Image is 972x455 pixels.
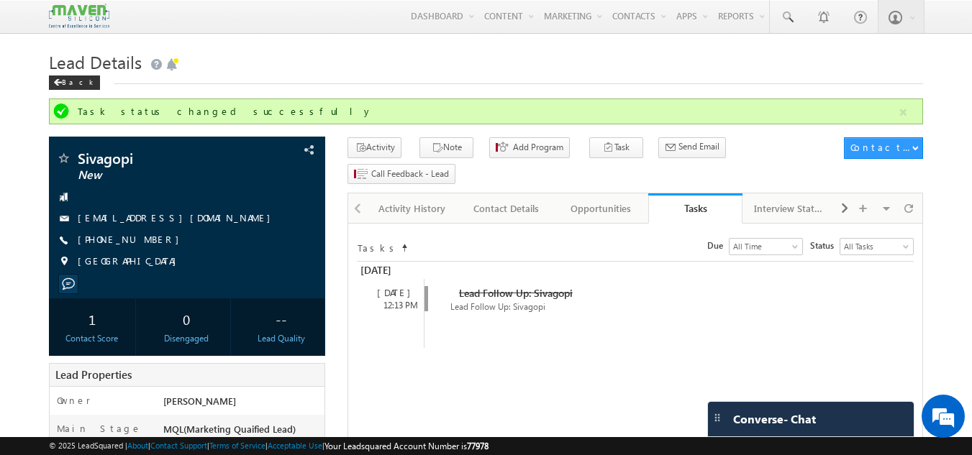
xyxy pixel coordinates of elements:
div: -- [241,305,321,332]
label: Main Stage [57,422,142,435]
img: Custom Logo [49,4,109,29]
span: © 2025 LeadSquared | | | | | [49,439,489,453]
span: Sivagopi [78,151,248,165]
span: Lead Follow Up: Sivagopi [450,301,545,312]
div: Activity History [377,200,447,217]
a: Activity History [365,193,460,224]
td: Tasks [357,238,400,255]
span: Sort Timeline [401,239,408,252]
button: Send Email [658,137,726,158]
button: Contact Actions [844,137,923,159]
div: 12:13 PM [364,299,424,312]
div: Lead Quality [241,332,321,345]
div: Tasks [659,201,732,215]
a: Tasks [648,193,742,224]
span: [PHONE_NUMBER] [78,233,186,247]
a: Interview Status [742,193,837,224]
div: 0 [147,305,227,332]
a: All Time [729,238,803,255]
span: 77978 [467,441,489,451]
span: [GEOGRAPHIC_DATA] [78,254,183,269]
span: Status [810,239,840,252]
div: MQL(Marketing Quaified Lead) [160,422,325,442]
img: carter-drag [712,412,723,423]
button: Call Feedback - Lead [348,164,455,185]
div: 1 [53,305,132,332]
span: Call Feedback - Lead [371,167,449,180]
span: Converse - Chat [733,413,816,426]
span: [PERSON_NAME] [163,395,236,407]
div: Contact Score [53,332,132,345]
a: Contact Details [460,193,554,224]
span: New [78,168,248,183]
div: Opportunities [566,200,635,217]
div: Task status changed successfully [78,105,898,118]
a: [EMAIL_ADDRESS][DOMAIN_NAME] [78,211,278,224]
span: All Time [730,240,799,253]
a: About [127,441,148,450]
a: All Tasks [840,238,914,255]
span: Due [707,239,729,252]
span: Send Email [678,140,719,153]
div: Back [49,75,100,90]
a: Terms of Service [209,441,265,450]
span: All Tasks [840,240,909,253]
div: Disengaged [147,332,227,345]
span: Your Leadsquared Account Number is [324,441,489,451]
a: Acceptable Use [268,441,322,450]
div: Interview Status [754,200,824,217]
button: Task [589,137,643,158]
label: Owner [57,394,91,407]
a: Opportunities [554,193,648,224]
button: Note [419,137,473,158]
span: Lead Details [49,50,142,73]
span: Add Program [513,141,563,154]
button: Activity [348,137,401,158]
div: [DATE] [357,262,422,279]
button: Add Program [489,137,570,158]
a: Back [49,75,107,87]
a: Contact Support [150,441,207,450]
div: Contact Actions [850,141,912,154]
span: Lead Follow Up: Sivagopi [459,286,573,300]
span: Lead Properties [55,367,132,382]
div: Contact Details [471,200,541,217]
div: [DATE] [364,286,424,299]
